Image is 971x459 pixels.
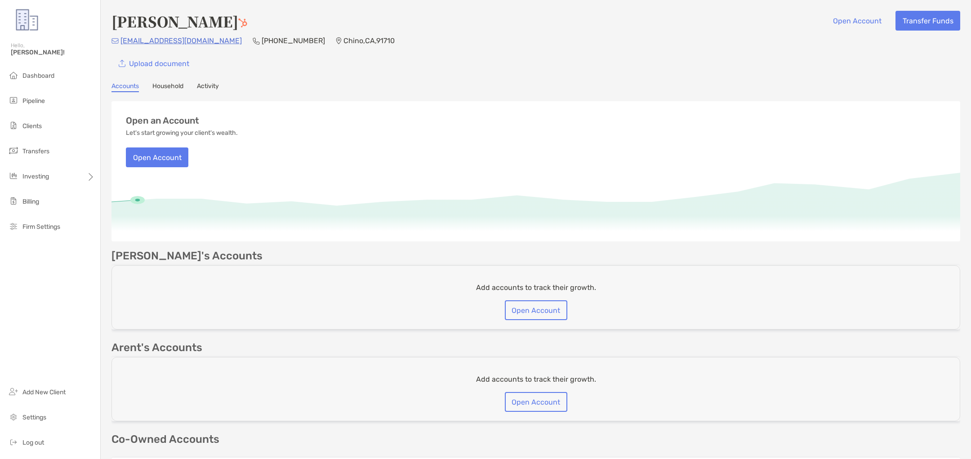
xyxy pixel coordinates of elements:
a: Go to Hubspot Deal [238,11,247,31]
a: Upload document [111,53,196,73]
span: Settings [22,414,46,421]
img: investing icon [8,170,19,181]
a: Household [152,82,183,92]
button: Transfer Funds [895,11,960,31]
span: Firm Settings [22,223,60,231]
p: Chino , CA , 91710 [343,35,395,46]
span: Add New Client [22,388,66,396]
p: [PERSON_NAME]'s Accounts [111,250,263,262]
h4: [PERSON_NAME] [111,11,247,31]
p: [EMAIL_ADDRESS][DOMAIN_NAME] [120,35,242,46]
a: Activity [197,82,219,92]
p: Add accounts to track their growth. [476,282,596,293]
button: Open Account [126,147,188,167]
img: add_new_client icon [8,386,19,397]
img: Zoe Logo [11,4,43,36]
img: Hubspot Icon [238,18,247,27]
img: Location Icon [336,37,342,45]
img: button icon [119,60,125,67]
img: logout icon [8,437,19,447]
img: billing icon [8,196,19,206]
span: Transfers [22,147,49,155]
p: Co-Owned Accounts [111,434,960,445]
span: Log out [22,439,44,446]
p: Add accounts to track their growth. [476,374,596,385]
span: Pipeline [22,97,45,105]
button: Open Account [505,392,567,412]
img: Phone Icon [253,37,260,45]
img: settings icon [8,411,19,422]
span: Billing [22,198,39,205]
h3: Open an Account [126,116,199,126]
img: clients icon [8,120,19,131]
span: Clients [22,122,42,130]
img: Email Icon [111,38,119,44]
img: transfers icon [8,145,19,156]
img: pipeline icon [8,95,19,106]
span: [PERSON_NAME]! [11,49,95,56]
span: Investing [22,173,49,180]
a: Accounts [111,82,139,92]
img: firm-settings icon [8,221,19,232]
img: dashboard icon [8,70,19,80]
button: Open Account [826,11,888,31]
span: Dashboard [22,72,54,80]
p: [PHONE_NUMBER] [262,35,325,46]
p: Arent's Accounts [111,342,202,353]
p: Let's start growing your client's wealth. [126,129,238,137]
button: Open Account [505,300,567,320]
